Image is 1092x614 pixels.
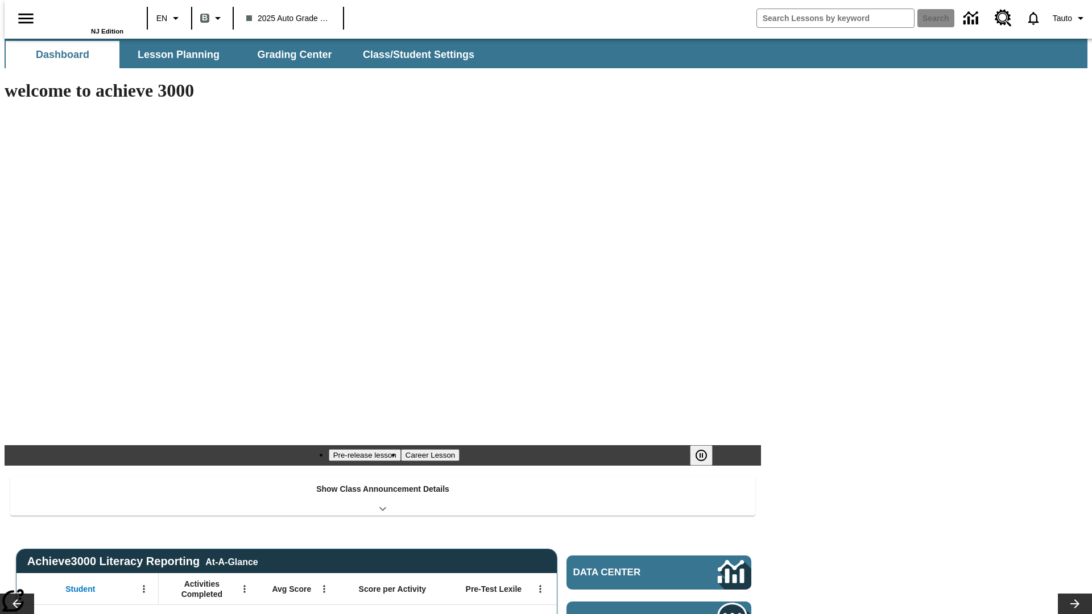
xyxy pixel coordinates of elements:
[316,580,333,598] button: Open Menu
[1019,3,1048,33] a: Notifications
[988,3,1019,34] a: Resource Center, Will open in new tab
[532,580,549,598] button: Open Menu
[246,13,330,24] span: 2025 Auto Grade 1 B
[36,48,89,61] span: Dashboard
[401,449,460,461] button: Slide 2 Career Lesson
[690,445,713,466] button: Pause
[65,584,95,594] span: Student
[236,580,253,598] button: Open Menu
[316,483,449,495] p: Show Class Announcement Details
[1053,13,1072,24] span: Tauto
[466,584,522,594] span: Pre-Test Lexile
[566,555,751,590] a: Data Center
[10,476,755,516] div: Show Class Announcement Details
[135,580,152,598] button: Open Menu
[9,2,43,35] button: Open side menu
[151,8,188,28] button: Language: EN, Select a language
[202,11,208,25] span: B
[6,41,119,68] button: Dashboard
[5,39,1087,68] div: SubNavbar
[196,8,229,28] button: Boost Class color is gray green. Change class color
[957,3,988,34] a: Data Center
[272,584,311,594] span: Avg Score
[164,579,239,599] span: Activities Completed
[363,48,474,61] span: Class/Student Settings
[49,5,123,28] a: Home
[359,584,427,594] span: Score per Activity
[329,449,401,461] button: Slide 1 Pre-release lesson
[205,555,258,567] div: At-A-Glance
[257,48,332,61] span: Grading Center
[690,445,724,466] div: Pause
[138,48,220,61] span: Lesson Planning
[354,41,483,68] button: Class/Student Settings
[1048,8,1092,28] button: Profile/Settings
[5,41,485,68] div: SubNavbar
[5,80,761,101] h1: welcome to achieve 3000
[573,567,680,578] span: Data Center
[49,4,123,35] div: Home
[27,555,258,568] span: Achieve3000 Literacy Reporting
[91,28,123,35] span: NJ Edition
[1058,594,1092,614] button: Lesson carousel, Next
[156,13,167,24] span: EN
[238,41,351,68] button: Grading Center
[757,9,914,27] input: search field
[122,41,235,68] button: Lesson Planning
